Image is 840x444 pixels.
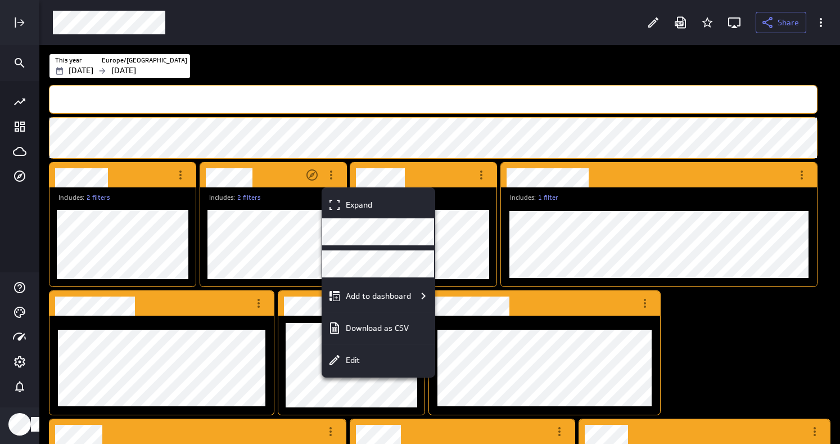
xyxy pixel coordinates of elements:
div: Open in Explorer [322,218,434,245]
p: Edit [346,355,360,366]
p: Download as CSV [346,322,409,334]
div: Edit [322,347,435,374]
div: [object Object] [322,250,434,277]
div: Expand [322,191,435,218]
div: Download as CSV [322,315,435,342]
div: Add to dashboard [322,282,435,310]
p: Expand [346,199,372,211]
p: Add to dashboard [346,290,411,302]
